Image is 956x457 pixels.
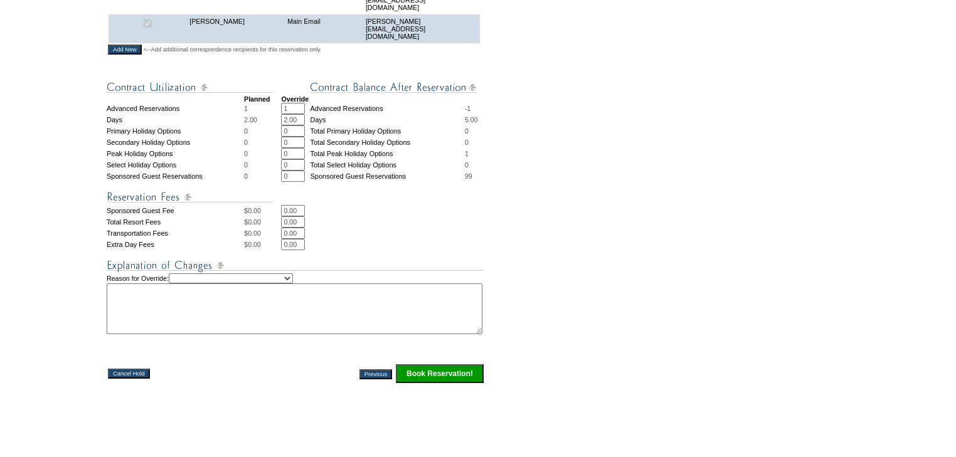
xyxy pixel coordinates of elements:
[396,364,484,383] input: Click this button to finalize your reservation.
[310,125,464,137] td: Total Primary Holiday Options
[465,139,469,146] span: 0
[465,127,469,135] span: 0
[244,139,248,146] span: 0
[244,105,248,112] span: 1
[244,150,248,157] span: 0
[244,127,248,135] span: 0
[310,137,464,148] td: Total Secondary Holiday Options
[244,161,248,169] span: 0
[107,148,244,159] td: Peak Holiday Options
[248,207,261,214] span: 0.00
[107,114,244,125] td: Days
[107,216,244,228] td: Total Resort Fees
[108,369,150,379] input: Cancel Hold
[108,45,142,55] input: Add New
[281,95,309,103] strong: Override
[248,229,261,237] span: 0.00
[284,14,363,43] td: Main Email
[244,205,281,216] td: $
[363,14,480,43] td: [PERSON_NAME][EMAIL_ADDRESS][DOMAIN_NAME]
[244,239,281,250] td: $
[465,161,469,169] span: 0
[248,218,261,226] span: 0.00
[244,95,270,103] strong: Planned
[310,171,464,182] td: Sponsored Guest Reservations
[107,137,244,148] td: Secondary Holiday Options
[465,116,478,123] span: 5.00
[107,103,244,114] td: Advanced Reservations
[107,239,244,250] td: Extra Day Fees
[107,258,483,273] img: Explanation of Changes
[359,369,392,379] input: Previous
[244,228,281,239] td: $
[248,241,261,248] span: 0.00
[244,116,257,123] span: 2.00
[107,159,244,171] td: Select Holiday Options
[107,228,244,239] td: Transportation Fees
[465,105,470,112] span: -1
[244,216,281,228] td: $
[186,14,284,43] td: [PERSON_NAME]
[107,205,244,216] td: Sponsored Guest Fee
[465,172,472,180] span: 99
[310,148,464,159] td: Total Peak Holiday Options
[310,103,464,114] td: Advanced Reservations
[244,172,248,180] span: 0
[107,273,485,334] td: Reason for Override:
[310,114,464,125] td: Days
[310,80,476,95] img: Contract Balance After Reservation
[107,189,273,205] img: Reservation Fees
[310,159,464,171] td: Total Select Holiday Options
[465,150,469,157] span: 1
[107,125,244,137] td: Primary Holiday Options
[144,46,322,53] span: <--Add additional correspondence recipients for this reservation only.
[107,80,273,95] img: Contract Utilization
[107,171,244,182] td: Sponsored Guest Reservations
